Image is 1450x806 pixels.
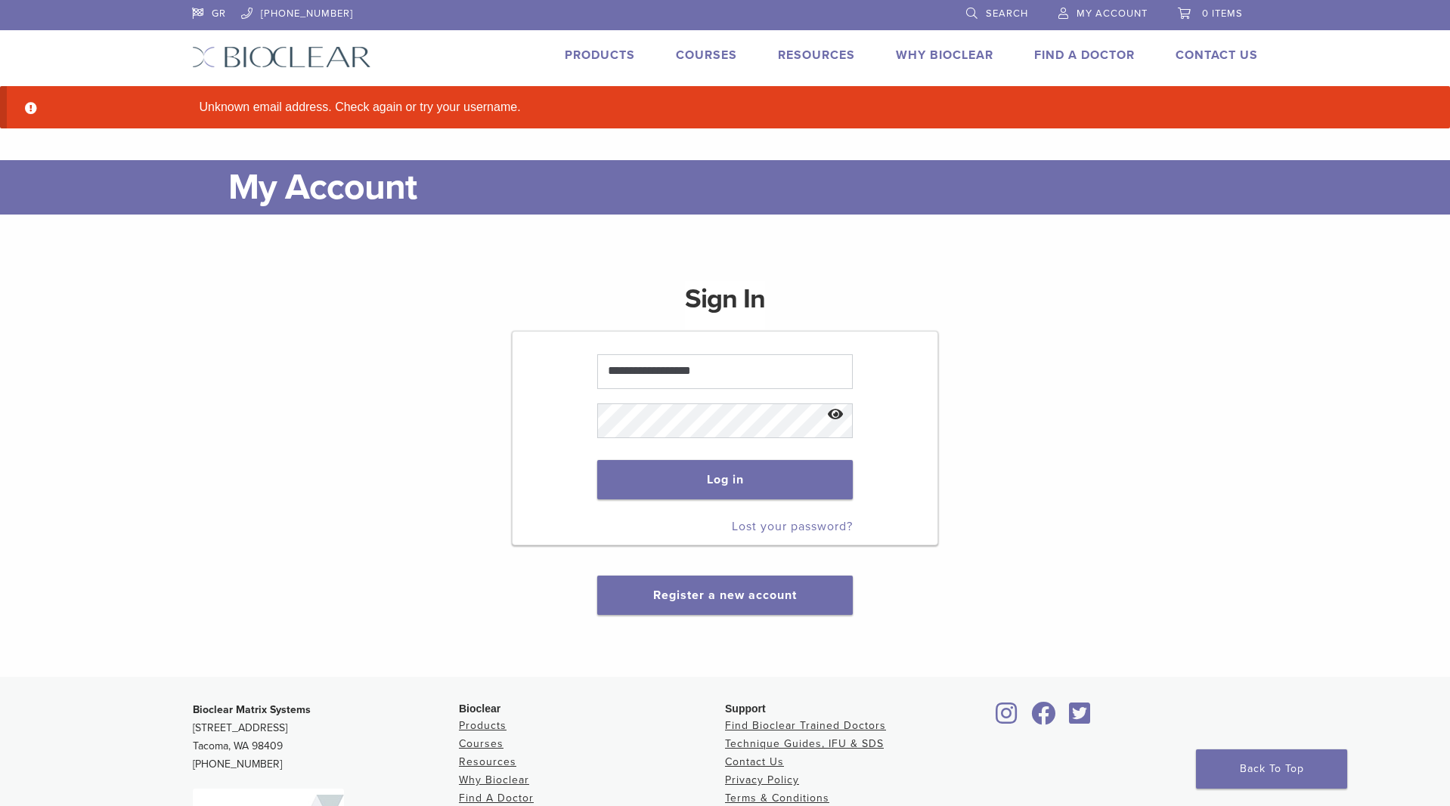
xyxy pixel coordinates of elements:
a: Back To Top [1196,749,1347,789]
a: Resources [778,48,855,63]
a: Find A Doctor [1034,48,1135,63]
a: Why Bioclear [896,48,993,63]
a: Bioclear [1026,711,1061,726]
span: Support [725,703,766,715]
strong: Bioclear Matrix Systems [193,703,311,716]
a: Courses [459,737,503,750]
a: Contact Us [725,755,784,768]
span: My Account [1077,8,1148,20]
img: Bioclear [192,46,371,68]
a: Contact Us [1176,48,1258,63]
h1: My Account [228,160,1258,215]
button: Show password [819,396,852,434]
a: Bioclear [991,711,1023,726]
a: Terms & Conditions [725,792,829,804]
a: Why Bioclear [459,774,529,786]
a: Resources [459,755,516,768]
a: Register a new account [653,588,797,603]
a: Courses [676,48,737,63]
span: 0 items [1202,8,1243,20]
a: Bioclear [1064,711,1095,726]
a: Products [459,719,507,732]
button: Register a new account [597,576,853,615]
a: Find A Doctor [459,792,534,804]
h1: Sign In [685,281,765,329]
a: Technique Guides, IFU & SDS [725,737,884,750]
button: Log in [597,460,852,499]
span: Bioclear [459,703,500,715]
a: Privacy Policy [725,774,799,786]
li: Unknown email address. Check again or try your username. [194,98,1282,116]
a: Lost your password? [732,519,853,534]
p: [STREET_ADDRESS] Tacoma, WA 98409 [PHONE_NUMBER] [193,701,459,774]
span: Search [986,8,1028,20]
a: Find Bioclear Trained Doctors [725,719,886,732]
a: Products [565,48,635,63]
